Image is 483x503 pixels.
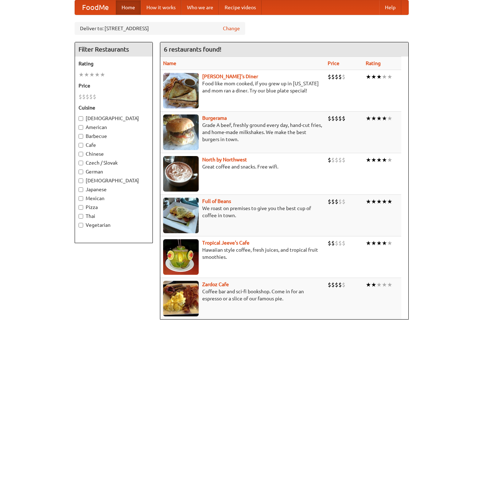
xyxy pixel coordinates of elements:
[331,281,335,289] li: $
[223,25,240,32] a: Change
[382,156,387,164] li: ★
[79,150,149,157] label: Chinese
[163,205,322,219] p: We roast on premises to give you the best cup of coffee in town.
[366,60,381,66] a: Rating
[79,170,83,174] input: German
[79,116,83,121] input: [DEMOGRAPHIC_DATA]
[79,186,149,193] label: Japanese
[75,42,152,57] h4: Filter Restaurants
[328,156,331,164] li: $
[163,198,199,233] img: beans.jpg
[328,281,331,289] li: $
[331,239,335,247] li: $
[79,93,82,101] li: $
[328,114,331,122] li: $
[79,204,149,211] label: Pizza
[163,80,322,94] p: Food like mom cooked, if you grew up in [US_STATE] and mom ran a diner. Try our blue plate special!
[202,115,227,121] a: Burgerama
[335,281,338,289] li: $
[219,0,262,15] a: Recipe videos
[342,239,345,247] li: $
[376,73,382,81] li: ★
[335,239,338,247] li: $
[387,156,392,164] li: ★
[79,115,149,122] label: [DEMOGRAPHIC_DATA]
[387,239,392,247] li: ★
[331,114,335,122] li: $
[79,213,149,220] label: Thai
[202,157,247,162] a: North by Northwest
[371,114,376,122] li: ★
[79,195,149,202] label: Mexican
[376,239,382,247] li: ★
[163,281,199,316] img: zardoz.jpg
[79,187,83,192] input: Japanese
[335,73,338,81] li: $
[163,156,199,192] img: north.jpg
[335,156,338,164] li: $
[95,71,100,79] li: ★
[79,125,83,130] input: American
[338,198,342,205] li: $
[116,0,141,15] a: Home
[163,114,199,150] img: burgerama.jpg
[382,281,387,289] li: ★
[163,60,176,66] a: Name
[79,223,83,228] input: Vegetarian
[366,156,371,164] li: ★
[382,73,387,81] li: ★
[79,178,83,183] input: [DEMOGRAPHIC_DATA]
[328,73,331,81] li: $
[163,239,199,275] img: jeeves.jpg
[387,73,392,81] li: ★
[342,73,345,81] li: $
[75,0,116,15] a: FoodMe
[338,73,342,81] li: $
[163,246,322,261] p: Hawaiian style coffee, fresh juices, and tropical fruit smoothies.
[163,73,199,108] img: sallys.jpg
[202,74,258,79] a: [PERSON_NAME]'s Diner
[366,239,371,247] li: ★
[79,214,83,219] input: Thai
[371,239,376,247] li: ★
[335,114,338,122] li: $
[366,114,371,122] li: ★
[331,73,335,81] li: $
[86,93,89,101] li: $
[371,198,376,205] li: ★
[382,198,387,205] li: ★
[335,198,338,205] li: $
[342,198,345,205] li: $
[338,239,342,247] li: $
[79,152,83,156] input: Chinese
[338,156,342,164] li: $
[79,124,149,131] label: American
[376,114,382,122] li: ★
[376,281,382,289] li: ★
[338,114,342,122] li: $
[79,196,83,201] input: Mexican
[366,73,371,81] li: ★
[79,141,149,149] label: Cafe
[79,168,149,175] label: German
[342,156,345,164] li: $
[79,133,149,140] label: Barbecue
[79,205,83,210] input: Pizza
[366,198,371,205] li: ★
[382,239,387,247] li: ★
[79,159,149,166] label: Czech / Slovak
[82,93,86,101] li: $
[387,198,392,205] li: ★
[75,22,245,35] div: Deliver to: [STREET_ADDRESS]
[79,143,83,148] input: Cafe
[331,198,335,205] li: $
[387,114,392,122] li: ★
[338,281,342,289] li: $
[202,282,229,287] b: Zardoz Cafe
[79,177,149,184] label: [DEMOGRAPHIC_DATA]
[202,240,249,246] a: Tropical Jeeve's Cafe
[371,73,376,81] li: ★
[181,0,219,15] a: Who we are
